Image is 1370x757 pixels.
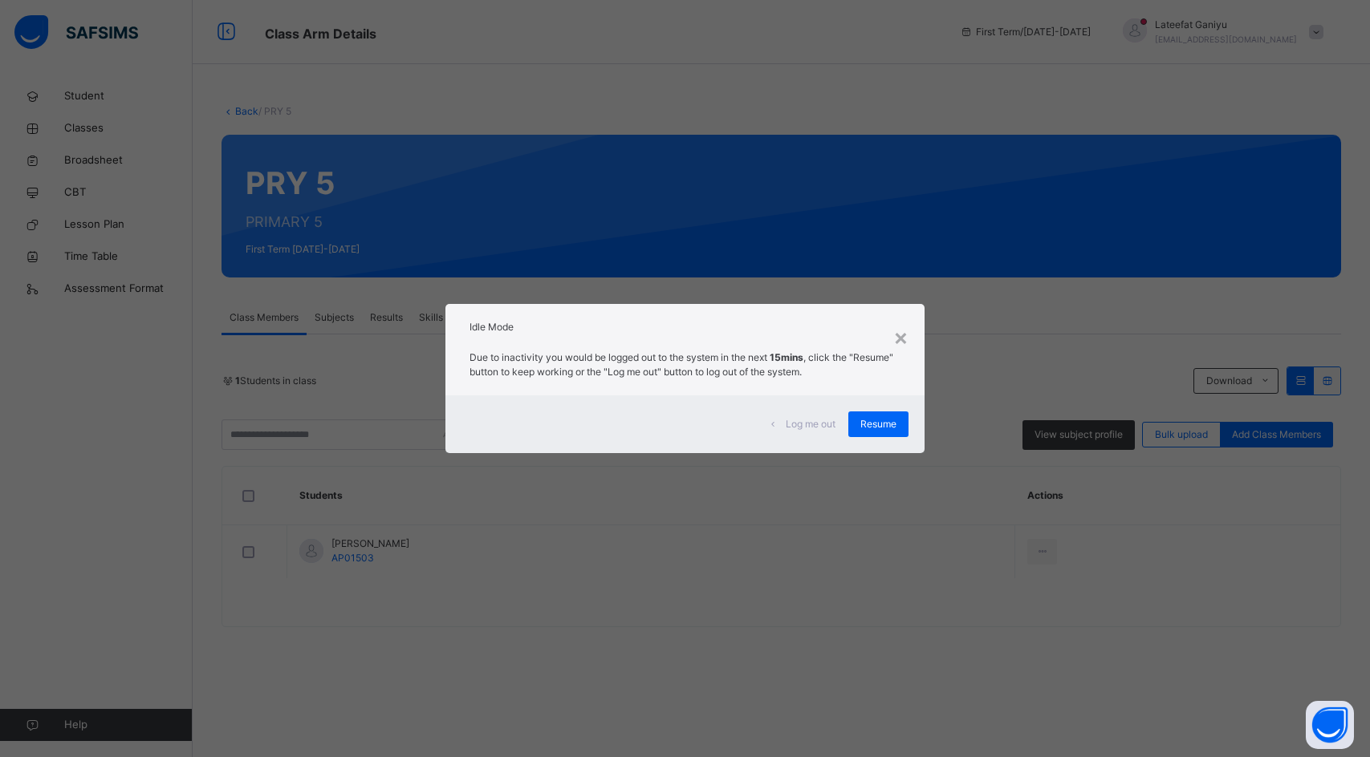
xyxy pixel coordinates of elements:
[860,417,896,431] span: Resume
[470,350,900,379] p: Due to inactivity you would be logged out to the system in the next , click the "Resume" button t...
[770,351,803,363] strong: 15mins
[470,320,900,334] h2: Idle Mode
[786,417,835,431] span: Log me out
[1306,701,1354,749] button: Open asap
[893,320,909,354] div: ×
